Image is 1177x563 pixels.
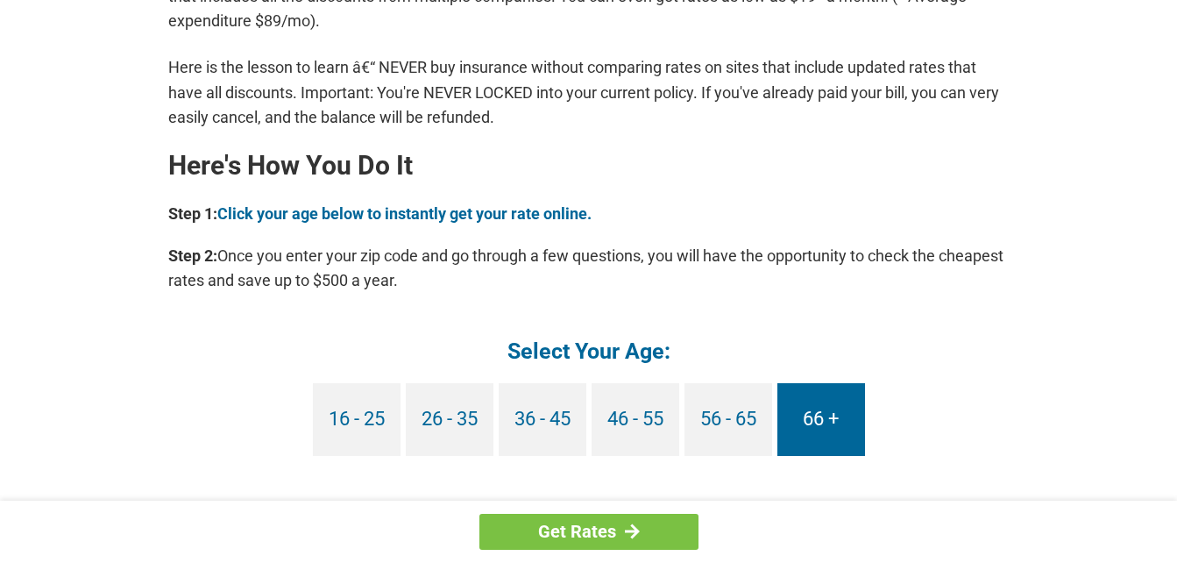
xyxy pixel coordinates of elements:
[777,383,865,456] a: 66 +
[168,55,1010,129] p: Here is the lesson to learn â€“ NEVER buy insurance without comparing rates on sites that include...
[406,383,493,456] a: 26 - 35
[168,246,217,265] b: Step 2:
[313,383,401,456] a: 16 - 25
[684,383,772,456] a: 56 - 65
[499,383,586,456] a: 36 - 45
[479,514,698,550] a: Get Rates
[592,383,679,456] a: 46 - 55
[217,204,592,223] a: Click your age below to instantly get your rate online.
[168,152,1010,180] h2: Here's How You Do It
[168,337,1010,366] h4: Select Your Age:
[168,244,1010,293] p: Once you enter your zip code and go through a few questions, you will have the opportunity to che...
[168,204,217,223] b: Step 1:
